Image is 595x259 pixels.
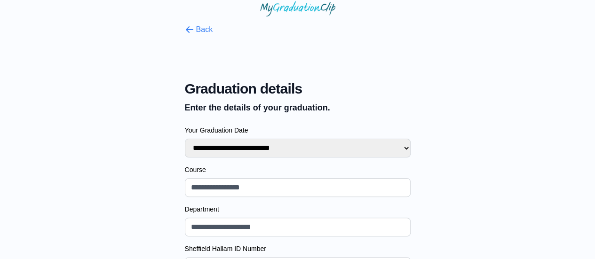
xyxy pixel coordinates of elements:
label: Sheffield Hallam ID Number [185,244,411,253]
p: Enter the details of your graduation. [185,101,411,114]
button: Back [185,24,213,35]
label: Your Graduation Date [185,126,411,135]
label: Course [185,165,411,174]
span: Graduation details [185,80,411,97]
label: Department [185,204,411,214]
